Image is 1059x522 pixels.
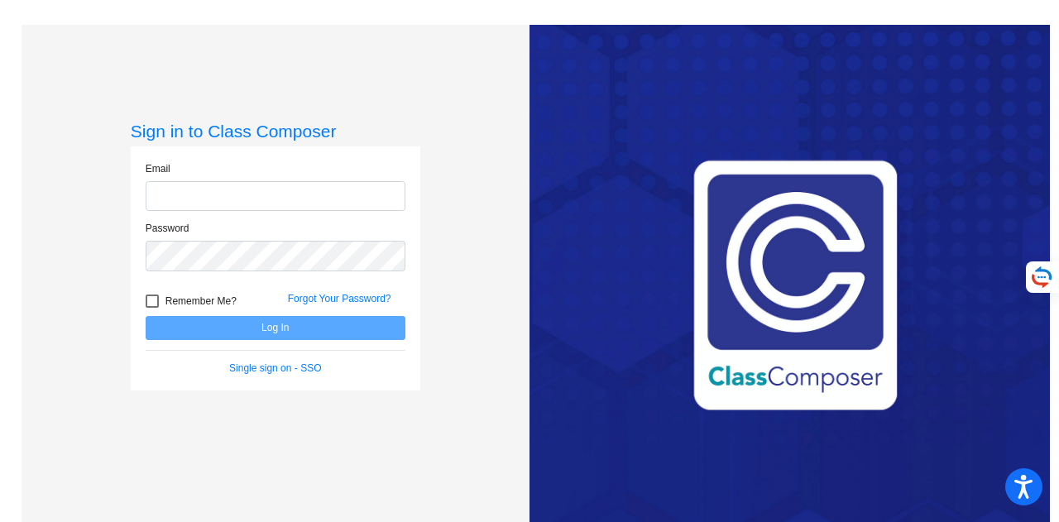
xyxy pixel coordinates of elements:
button: Log In [146,316,405,340]
span: Remember Me? [165,291,237,311]
h3: Sign in to Class Composer [131,121,420,141]
a: Forgot Your Password? [288,293,391,304]
a: Single sign on - SSO [229,362,321,374]
label: Password [146,221,189,236]
label: Email [146,161,170,176]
